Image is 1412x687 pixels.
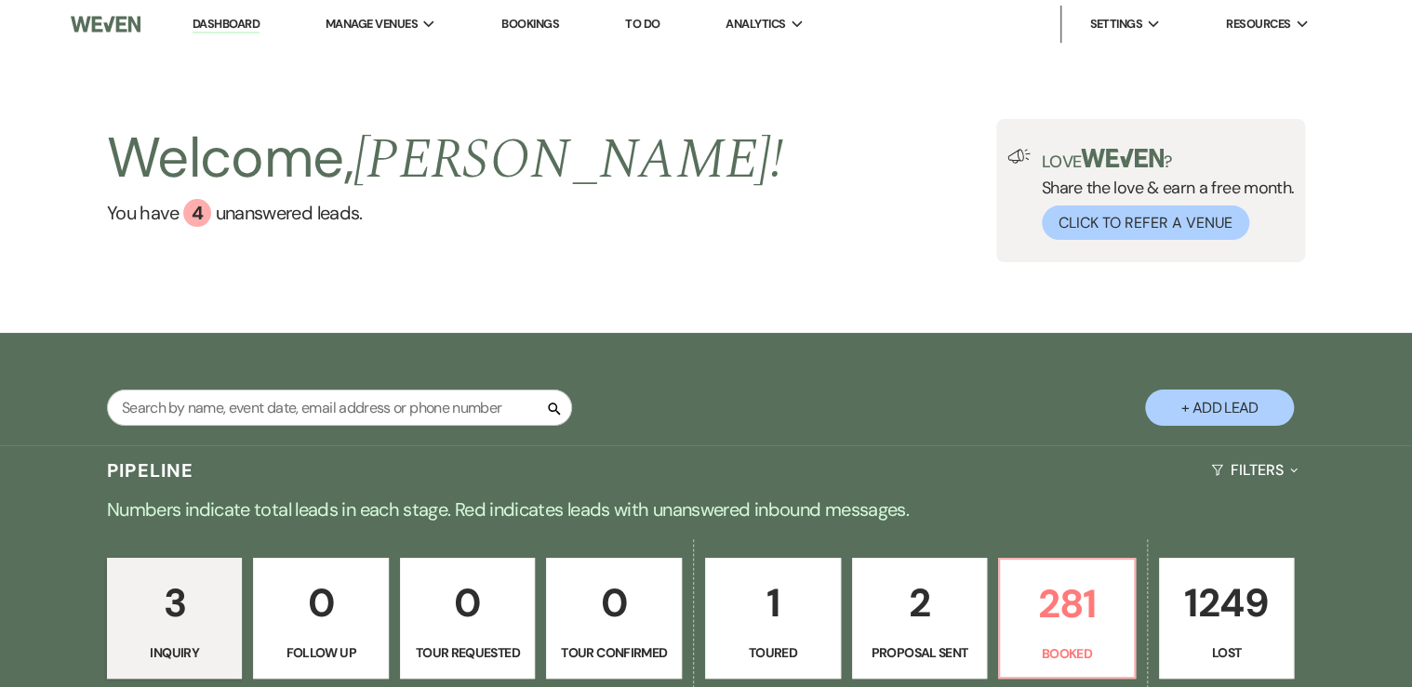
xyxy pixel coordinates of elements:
span: Analytics [726,15,785,33]
p: 1249 [1171,572,1283,634]
button: Filters [1204,445,1305,495]
p: Tour Requested [412,642,524,663]
a: Dashboard [193,16,260,33]
a: To Do [625,16,659,32]
p: Love ? [1042,149,1295,170]
a: 281Booked [998,558,1136,679]
p: 2 [864,572,976,634]
p: Toured [717,642,829,663]
p: Proposal Sent [864,642,976,663]
a: 0Follow Up [253,558,389,679]
img: Weven Logo [71,5,140,44]
h3: Pipeline [107,457,194,483]
p: Numbers indicate total leads in each stage. Red indicates leads with unanswered inbound messages. [36,495,1376,524]
div: Share the love & earn a free month. [1031,149,1295,240]
input: Search by name, event date, email address or phone number [107,390,572,426]
a: You have 4 unanswered leads. [107,199,783,227]
p: Follow Up [265,642,377,663]
p: Booked [1011,643,1123,664]
button: + Add Lead [1145,390,1294,426]
a: 3Inquiry [107,558,243,679]
h2: Welcome, [107,119,783,199]
a: 1Toured [705,558,841,679]
span: Manage Venues [326,15,418,33]
p: 281 [1011,573,1123,635]
p: Inquiry [119,642,231,663]
span: [PERSON_NAME] ! [353,117,783,203]
p: 0 [265,572,377,634]
div: 4 [183,199,211,227]
img: weven-logo-green.svg [1081,149,1164,167]
a: 2Proposal Sent [852,558,988,679]
button: Click to Refer a Venue [1042,205,1249,240]
a: Bookings [501,16,559,32]
p: 0 [558,572,670,634]
a: 1249Lost [1159,558,1295,679]
a: 0Tour Confirmed [546,558,682,679]
p: 3 [119,572,231,634]
a: 0Tour Requested [400,558,536,679]
p: 0 [412,572,524,634]
p: Tour Confirmed [558,642,670,663]
p: Lost [1171,642,1283,663]
span: Settings [1089,15,1142,33]
img: loud-speaker-illustration.svg [1007,149,1031,164]
p: 1 [717,572,829,634]
span: Resources [1226,15,1290,33]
